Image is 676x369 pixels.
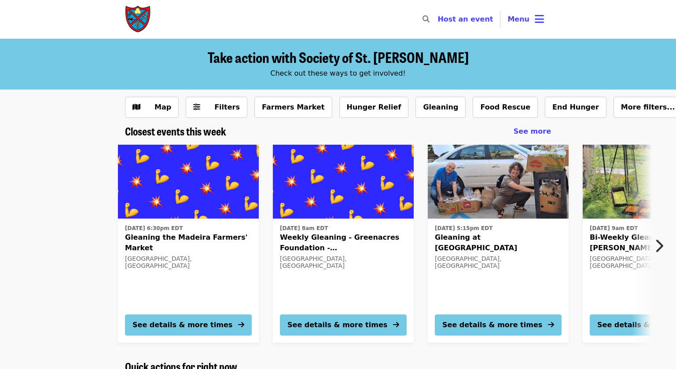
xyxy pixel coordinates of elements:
i: search icon [422,15,430,23]
time: [DATE] 9am EDT [590,224,638,232]
i: map icon [132,103,140,111]
img: Gleaning at Findlay Market organized by Society of St. Andrew [428,145,569,219]
div: Check out these ways to get involved! [125,68,551,79]
div: [GEOGRAPHIC_DATA], [GEOGRAPHIC_DATA] [435,255,562,270]
button: Hunger Relief [339,97,409,118]
i: arrow-right icon [548,321,554,329]
span: Closest events this week [125,123,226,139]
time: [DATE] 8am EDT [280,224,328,232]
div: See details & more times [132,320,232,330]
i: sliders-h icon [193,103,200,111]
div: See details & more times [442,320,542,330]
a: See more [514,126,551,137]
time: [DATE] 5:15pm EDT [435,224,492,232]
button: Show map view [125,97,179,118]
a: Closest events this week [125,125,226,138]
a: See details for "Weekly Gleaning - Greenacres Foundation - Indian Hill" [273,145,414,343]
button: Gleaning [415,97,466,118]
span: Filters [214,103,240,111]
div: [GEOGRAPHIC_DATA], [GEOGRAPHIC_DATA] [125,255,252,270]
button: Farmers Market [254,97,332,118]
div: Closest events this week [118,125,558,138]
button: End Hunger [545,97,606,118]
i: bars icon [535,13,544,26]
button: Filters (0 selected) [186,97,247,118]
span: Map [154,103,171,111]
span: Gleaning at [GEOGRAPHIC_DATA] [435,232,562,253]
button: Food Rescue [473,97,538,118]
span: See more [514,127,551,135]
i: chevron-right icon [654,237,663,254]
span: Menu [507,15,529,23]
a: See details for "Gleaning at Findlay Market" [428,145,569,343]
img: Society of St. Andrew - Home [125,5,151,33]
div: See details & more times [287,320,387,330]
button: See details & more times [280,314,407,336]
time: [DATE] 6:30pm EDT [125,224,183,232]
span: More filters... [621,103,675,111]
i: arrow-right icon [393,321,399,329]
a: See details for "Gleaning the Madeira Farmers' Market" [118,145,259,343]
img: Gleaning the Madeira Farmers' Market organized by Society of St. Andrew [118,145,259,219]
i: arrow-right icon [238,321,244,329]
img: Weekly Gleaning - Greenacres Foundation - Indian Hill organized by Society of St. Andrew [273,145,414,219]
span: Weekly Gleaning - Greenacres Foundation - [GEOGRAPHIC_DATA] [280,232,407,253]
div: [GEOGRAPHIC_DATA], [GEOGRAPHIC_DATA] [280,255,407,270]
span: Take action with Society of St. [PERSON_NAME] [208,47,469,67]
button: Toggle account menu [500,9,551,30]
button: Next item [647,234,676,258]
input: Search [435,9,442,30]
button: See details & more times [435,314,562,336]
span: Gleaning the Madeira Farmers' Market [125,232,252,253]
button: See details & more times [125,314,252,336]
a: Host an event [437,15,493,23]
